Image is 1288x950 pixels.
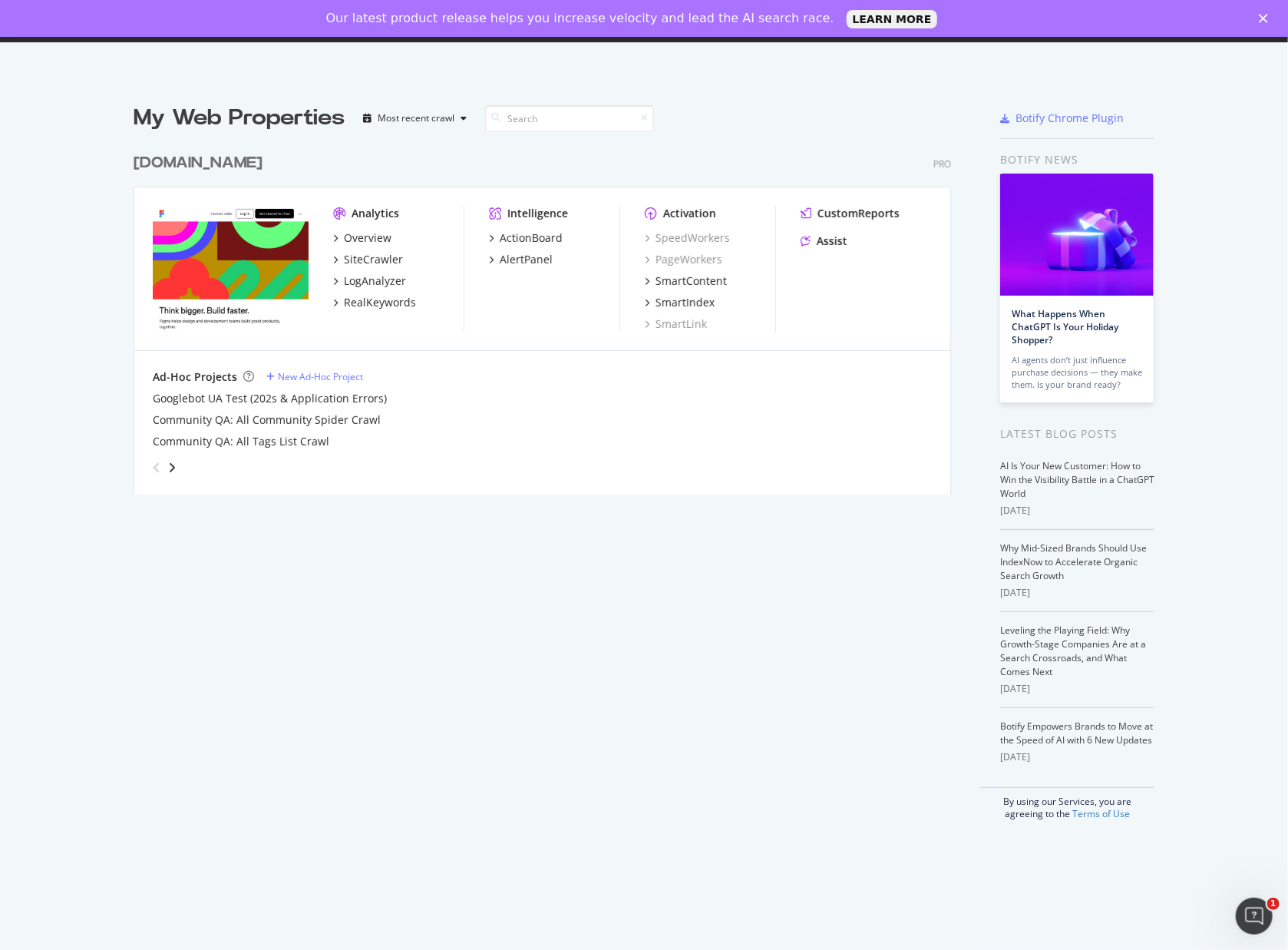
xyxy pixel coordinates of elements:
[645,295,715,310] a: SmartIndex
[153,206,309,330] img: figma.com
[645,273,727,289] a: SmartContent
[1016,111,1124,126] div: Botify Chrome Plugin
[801,233,847,249] a: Assist
[1073,807,1131,820] a: Terms of Use
[1000,720,1153,746] a: Botify Empowers Brands to Move at the Speed of AI with 6 New Updates
[357,106,473,131] button: Most recent crawl
[817,233,847,249] div: Assist
[278,370,363,383] div: New Ad-Hoc Project
[1000,425,1154,442] div: Latest Blog Posts
[378,114,454,123] div: Most recent crawl
[326,11,834,26] div: Our latest product release helps you increase velocity and lead the AI search race.
[847,10,938,28] a: LEARN MORE
[645,316,707,332] a: SmartLink
[134,134,963,495] div: grid
[507,206,568,221] div: Intelligence
[352,206,399,221] div: Analytics
[1236,898,1273,935] iframe: Intercom live chat
[1000,586,1154,600] div: [DATE]
[344,295,416,310] div: RealKeywords
[1012,307,1118,346] a: What Happens When ChatGPT Is Your Holiday Shopper?
[333,273,406,289] a: LogAnalyzer
[153,434,329,449] a: Community QA: All Tags List Crawl
[1000,624,1146,678] a: Leveling the Playing Field: Why Growth-Stage Companies Are at a Search Crossroads, and What Comes...
[1000,682,1154,696] div: [DATE]
[817,206,900,221] div: CustomReports
[134,152,269,174] a: [DOMAIN_NAME]
[1000,504,1154,518] div: [DATE]
[153,369,237,385] div: Ad-Hoc Projects
[663,206,716,221] div: Activation
[645,230,730,246] a: SpeedWorkers
[153,412,381,428] a: Community QA: All Community Spider Crawl
[1000,151,1154,168] div: Botify news
[933,157,951,170] div: Pro
[1000,459,1154,500] a: AI Is Your New Customer: How to Win the Visibility Battle in a ChatGPT World
[656,273,727,289] div: SmartContent
[500,230,563,246] div: ActionBoard
[500,252,553,267] div: AlertPanel
[1259,14,1274,23] div: Close
[153,391,387,406] a: Googlebot UA Test (202s & Application Errors)
[656,295,715,310] div: SmartIndex
[344,230,391,246] div: Overview
[1012,354,1142,391] div: AI agents don’t just influence purchase decisions — they make them. Is your brand ready?
[266,370,363,383] a: New Ad-Hoc Project
[344,252,403,267] div: SiteCrawler
[333,252,403,267] a: SiteCrawler
[1267,898,1280,910] span: 1
[134,152,263,174] div: [DOMAIN_NAME]
[1000,111,1124,126] a: Botify Chrome Plugin
[981,787,1154,820] div: By using our Services, you are agreeing to the
[485,105,654,132] input: Search
[167,460,177,475] div: angle-right
[134,103,345,134] div: My Web Properties
[1000,174,1154,296] img: What Happens When ChatGPT Is Your Holiday Shopper?
[1000,541,1147,582] a: Why Mid-Sized Brands Should Use IndexNow to Accelerate Organic Search Growth
[344,273,406,289] div: LogAnalyzer
[1000,750,1154,764] div: [DATE]
[333,295,416,310] a: RealKeywords
[147,455,167,480] div: angle-left
[489,230,563,246] a: ActionBoard
[489,252,553,267] a: AlertPanel
[333,230,391,246] a: Overview
[645,252,722,267] a: PageWorkers
[801,206,900,221] a: CustomReports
